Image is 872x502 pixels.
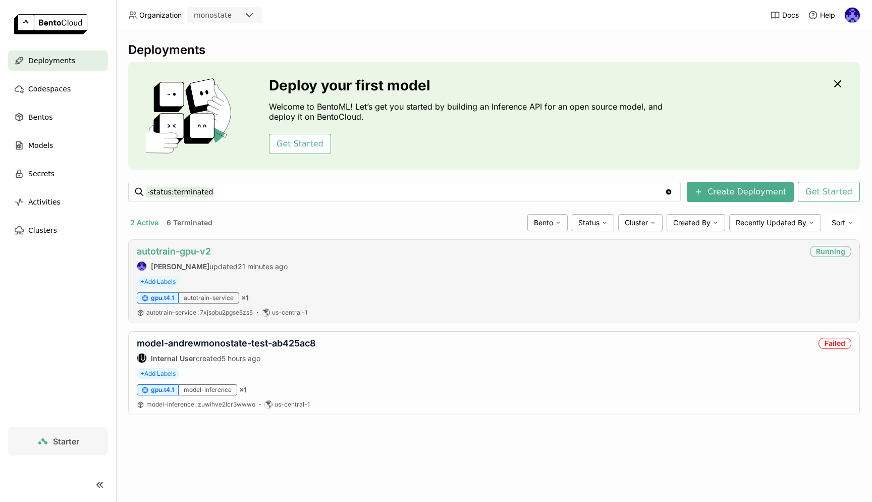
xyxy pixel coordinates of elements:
[269,102,668,122] p: Welcome to BentoML! Let’s get you started by building an Inference API for an open source model, ...
[275,400,310,409] span: us-central-1
[665,188,673,196] svg: Clear value
[165,216,214,229] button: 6 Terminated
[137,261,288,271] div: updated
[137,368,179,379] span: +Add Labels
[137,246,211,257] a: autotrain-gpu-v2
[8,164,108,184] a: Secrets
[137,262,146,271] img: Andrew correa
[151,294,174,302] span: gpu.t4.1
[137,353,147,363] div: Internal User
[673,218,711,227] span: Created By
[729,214,821,231] div: Recently Updated By
[28,83,71,95] span: Codespaces
[8,427,108,456] a: Starter
[272,309,307,317] span: us-central-1
[736,218,806,227] span: Recently Updated By
[8,79,108,99] a: Codespaces
[845,8,860,23] img: Andrew correa
[269,134,331,154] button: Get Started
[667,214,725,231] div: Created By
[8,135,108,156] a: Models
[238,262,288,271] span: 21 minutes ago
[151,354,196,363] strong: Internal User
[819,338,851,349] div: Failed
[241,293,249,303] span: × 1
[625,218,648,227] span: Cluster
[197,309,199,316] span: :
[139,11,182,20] span: Organization
[28,111,52,123] span: Bentos
[179,384,237,395] div: model-inference
[137,353,316,363] div: created
[146,184,665,200] input: Search
[782,11,799,20] span: Docs
[179,292,239,304] div: autotrain-service
[8,192,108,212] a: Activities
[146,400,255,408] span: model-inference zuwihve2lcr3wwwo
[269,77,668,93] h3: Deploy your first model
[8,51,108,71] a: Deployments
[832,218,845,227] span: Sort
[128,42,860,58] div: Deployments
[820,11,835,20] span: Help
[195,400,197,408] span: :
[53,436,79,446] span: Starter
[825,214,860,231] div: Sort
[770,10,799,20] a: Docs
[810,246,851,257] div: Running
[808,10,835,20] div: Help
[8,220,108,240] a: Clusters
[137,338,316,348] a: model-andrewmonostate-test-ab425ac8
[534,218,553,227] span: Bento
[128,216,160,229] button: 2 Active
[578,218,599,227] span: Status
[618,214,663,231] div: Cluster
[151,386,174,394] span: gpu.t4.1
[28,224,57,236] span: Clusters
[146,309,253,317] a: autotrain-service:7xjsobu2pgse5zs5
[687,182,794,202] button: Create Deployment
[28,168,54,180] span: Secrets
[527,214,568,231] div: Bento
[572,214,614,231] div: Status
[28,196,61,208] span: Activities
[137,354,146,363] div: IU
[194,10,232,20] div: monostate
[8,107,108,127] a: Bentos
[28,139,53,152] span: Models
[798,182,860,202] button: Get Started
[137,276,179,287] span: +Add Labels
[14,14,87,34] img: logo
[222,354,260,363] span: 5 hours ago
[233,11,234,21] input: Selected monostate.
[239,385,247,394] span: × 1
[146,309,253,316] span: autotrain-service 7xjsobu2pgse5zs5
[146,400,255,409] a: model-inference:zuwihve2lcr3wwwo
[151,262,209,271] strong: [PERSON_NAME]
[136,78,245,154] img: cover onboarding
[28,55,75,67] span: Deployments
